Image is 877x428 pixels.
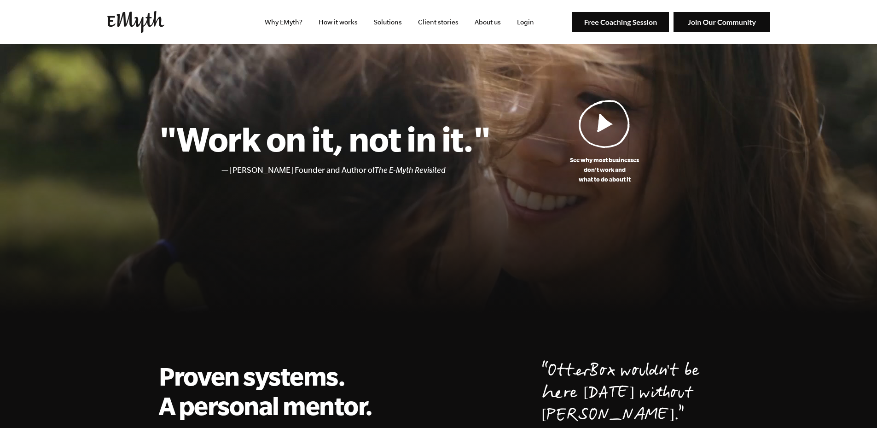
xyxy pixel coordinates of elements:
[542,361,719,428] p: OtterBox wouldn't be here [DATE] without [PERSON_NAME].
[579,100,630,148] img: Play Video
[159,361,383,420] h2: Proven systems. A personal mentor.
[674,12,770,33] img: Join Our Community
[491,100,719,184] a: See why most businessesdon't work andwhat to do about it
[159,118,491,159] h1: "Work on it, not in it."
[375,165,446,175] i: The E-Myth Revisited
[572,12,669,33] img: Free Coaching Session
[230,164,491,177] li: [PERSON_NAME] Founder and Author of
[107,11,164,33] img: EMyth
[491,155,719,184] p: See why most businesses don't work and what to do about it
